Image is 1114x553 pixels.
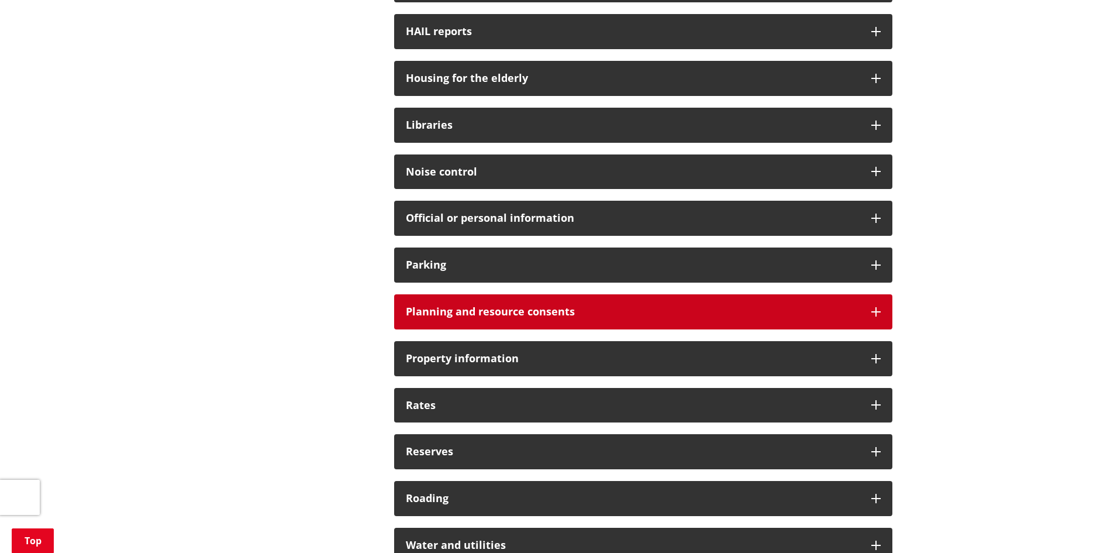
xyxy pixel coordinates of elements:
[406,306,860,318] h3: Planning and resource consents
[406,400,860,411] h3: Rates
[406,446,860,458] h3: Reserves
[406,26,860,37] h3: HAIL reports
[406,119,860,131] h3: Libraries
[406,493,860,504] h3: Roading
[12,528,54,553] a: Top
[406,353,860,365] h3: Property information
[1060,504,1102,546] iframe: Messenger Launcher
[406,166,860,178] h3: Noise control
[406,73,860,84] h3: Housing for the elderly
[406,540,860,551] h3: Water and utilities
[406,259,860,271] h3: Parking
[406,212,860,224] h3: Official or personal information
